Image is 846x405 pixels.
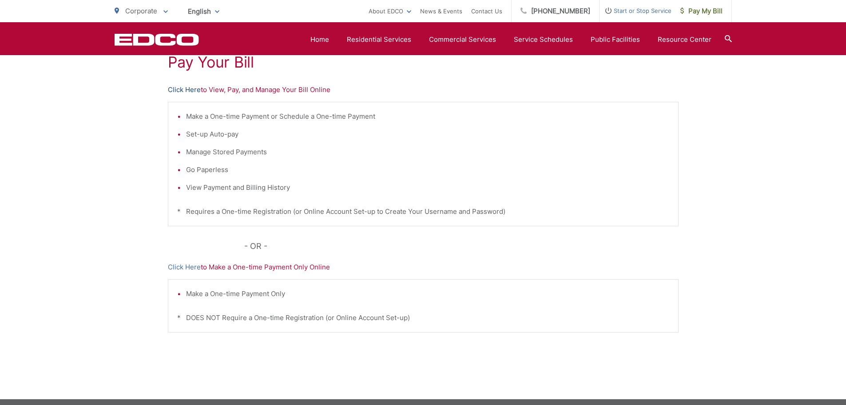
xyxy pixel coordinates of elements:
li: Make a One-time Payment or Schedule a One-time Payment [186,111,669,122]
a: Home [310,34,329,45]
a: Contact Us [471,6,502,16]
p: - OR - [244,240,679,253]
span: Corporate [125,7,157,15]
a: Resource Center [658,34,711,45]
a: Click Here [168,262,201,273]
span: Pay My Bill [680,6,723,16]
p: * Requires a One-time Registration (or Online Account Set-up to Create Your Username and Password) [177,206,669,217]
li: Manage Stored Payments [186,147,669,157]
li: Set-up Auto-pay [186,129,669,140]
li: Go Paperless [186,164,669,175]
a: About EDCO [369,6,411,16]
a: EDCD logo. Return to the homepage. [115,33,199,46]
li: View Payment and Billing History [186,182,669,193]
a: Commercial Services [429,34,496,45]
a: News & Events [420,6,462,16]
span: English [181,4,226,19]
p: * DOES NOT Require a One-time Registration (or Online Account Set-up) [177,313,669,323]
a: Residential Services [347,34,411,45]
a: Service Schedules [514,34,573,45]
h1: Pay Your Bill [168,53,679,71]
li: Make a One-time Payment Only [186,289,669,299]
p: to Make a One-time Payment Only Online [168,262,679,273]
p: to View, Pay, and Manage Your Bill Online [168,84,679,95]
a: Public Facilities [591,34,640,45]
a: Click Here [168,84,201,95]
